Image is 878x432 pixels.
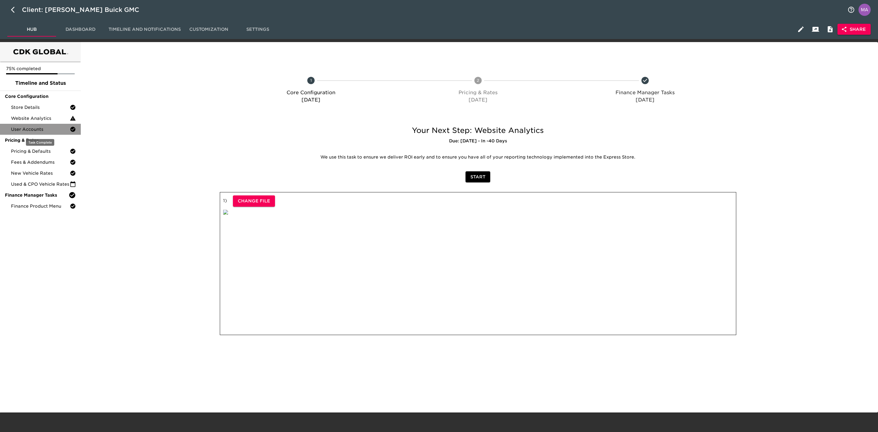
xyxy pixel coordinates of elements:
p: [DATE] [230,96,392,104]
span: Settings [237,26,278,33]
text: 2 [477,78,479,83]
button: notifications [844,2,858,17]
img: qkibX1zbU72zw90W6Gan%2FTemplates%2FRjS7uaFIXtg43HUzxvoG%2F3e51d9d6-1114-4229-a5bf-f5ca567b6beb.jpg [223,210,228,215]
img: Profile [858,4,871,16]
span: Start [470,173,485,181]
span: Used & CPO Vehicle Rates [11,181,70,187]
span: Timeline and Status [5,80,76,87]
span: Core Configuration [5,93,76,99]
span: Customization [188,26,230,33]
span: Dashboard [60,26,101,33]
button: Share [837,24,871,35]
span: New Vehicle Rates [11,170,70,176]
span: Store Details [11,104,70,110]
span: Share [842,26,866,33]
span: Website Analytics [11,115,70,121]
button: Edit Hub [794,22,808,37]
p: [DATE] [397,96,559,104]
h6: Due: [DATE] - In -40 Days [220,138,736,145]
button: Client View [808,22,823,37]
div: 1 ) [220,192,736,335]
span: Timeline and Notifications [109,26,181,33]
span: Pricing & Defaults [11,148,70,154]
div: Client: [PERSON_NAME] Buick GMC [22,5,148,15]
span: Fees & Addendums [11,159,70,165]
span: Finance Manager Tasks [5,192,69,198]
button: Change File [233,195,275,207]
span: Finance Product Menu [11,203,70,209]
button: Internal Notes and Comments [823,22,837,37]
p: 75% completed [6,66,75,72]
span: User Accounts [11,126,70,132]
span: Pricing & Rates [5,137,76,143]
p: Finance Manager Tasks [564,89,726,96]
p: Pricing & Rates [397,89,559,96]
span: Change File [238,197,270,205]
p: [DATE] [564,96,726,104]
span: Hub [11,26,52,33]
p: Core Configuration [230,89,392,96]
button: Start [466,171,490,183]
h5: Your Next Step: Website Analytics [220,126,736,135]
p: We use this task to ensure we deliver ROI early and to ensure you have all of your reporting tech... [224,154,731,160]
text: 1 [310,78,312,83]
